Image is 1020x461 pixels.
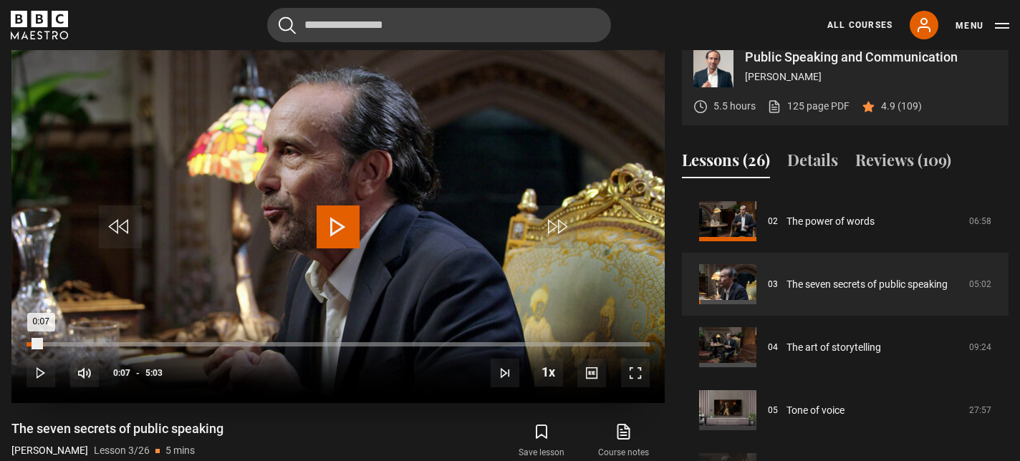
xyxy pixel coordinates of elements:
button: Toggle navigation [956,19,1009,33]
button: Reviews (109) [855,148,951,178]
p: Lesson 3/26 [94,443,150,458]
span: - [136,368,140,378]
svg: BBC Maestro [11,11,68,39]
input: Search [267,8,611,42]
button: Fullscreen [621,359,650,387]
span: 0:07 [113,360,130,386]
p: [PERSON_NAME] [11,443,88,458]
span: 5:03 [145,360,163,386]
a: The art of storytelling [786,340,881,355]
button: Playback Rate [534,358,563,387]
p: Public Speaking and Communication [745,51,997,64]
a: 125 page PDF [767,99,850,114]
p: [PERSON_NAME] [745,69,997,84]
button: Mute [70,359,99,387]
button: Play [27,359,55,387]
button: Lessons (26) [682,148,770,178]
button: Captions [577,359,606,387]
a: The power of words [786,214,875,229]
a: All Courses [827,19,892,31]
p: 5.5 hours [713,99,756,114]
button: Submit the search query [279,16,296,34]
button: Next Lesson [491,359,519,387]
p: 5 mins [165,443,195,458]
a: The seven secrets of public speaking [786,277,948,292]
h1: The seven secrets of public speaking [11,420,223,437]
button: Details [787,148,838,178]
a: Tone of voice [786,403,845,418]
video-js: Video Player [11,36,665,403]
div: Progress Bar [27,342,650,346]
p: 4.9 (109) [881,99,922,114]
